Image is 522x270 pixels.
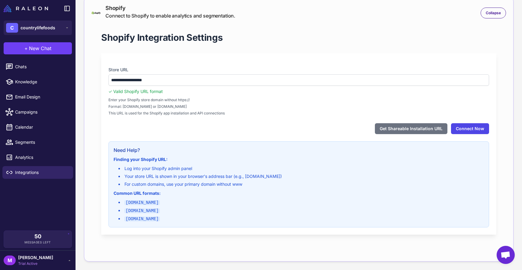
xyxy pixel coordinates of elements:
label: Store URL [108,66,489,73]
div: Shopify [105,4,235,12]
strong: Common URL formats: [114,191,161,196]
img: shopify-logo-primary-logo-456baa801ee66a0a435671082365958316831c9960c480451dd0330bcdae304f.svg [92,11,101,14]
a: Segments [2,136,73,149]
span: Analytics [15,154,68,161]
button: Connect Now [451,123,489,134]
h3: Need Help? [114,146,484,154]
span: Enter your Shopify store domain without https:// [108,97,489,103]
div: Connect to Shopify to enable analytics and segmentation. [105,12,235,19]
strong: Finding your Shopify URL: [114,157,168,162]
span: Knowledge [15,79,68,85]
span: countrylifefoods [21,24,55,31]
span: Format: [DOMAIN_NAME] or [DOMAIN_NAME] [108,104,489,109]
a: Raleon Logo [4,5,50,12]
div: ✓ Valid Shopify URL format [108,88,489,95]
a: Analytics [2,151,73,164]
a: Open chat [497,246,515,264]
button: +New Chat [4,42,72,54]
img: Raleon Logo [4,5,48,12]
li: Log into your Shopify admin panel [118,165,484,172]
span: 50 [34,234,41,239]
a: Chats [2,60,73,73]
span: Calendar [15,124,68,130]
a: Campaigns [2,106,73,118]
span: Trial Active [18,261,53,266]
span: New Chat [29,45,51,52]
a: Integrations [2,166,73,179]
li: For custom domains, use your primary domain without www [118,181,484,188]
a: Knowledge [2,76,73,88]
a: Calendar [2,121,73,133]
span: Segments [15,139,68,146]
code: [DOMAIN_NAME] [124,208,160,213]
button: Get Shareable Installation URL [375,123,447,134]
span: Campaigns [15,109,68,115]
code: [DOMAIN_NAME] [124,217,160,221]
span: [PERSON_NAME] [18,254,53,261]
a: Email Design [2,91,73,103]
span: This URL is used for the Shopify app installation and API connections [108,111,489,116]
div: M [4,256,16,265]
span: Collapse [486,10,501,16]
span: + [24,45,28,52]
div: C [6,23,18,33]
span: Integrations [15,169,68,176]
span: Email Design [15,94,68,100]
code: [DOMAIN_NAME] [124,200,160,205]
button: Ccountrylifefoods [4,21,72,35]
span: Chats [15,63,68,70]
span: Messages Left [24,240,51,245]
li: Your store URL is shown in your browser's address bar (e.g., [DOMAIN_NAME]) [118,173,484,180]
h1: Shopify Integration Settings [101,31,223,43]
